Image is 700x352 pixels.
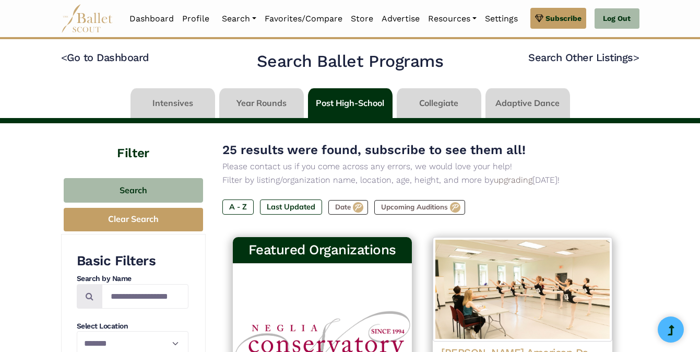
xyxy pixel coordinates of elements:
p: Filter by listing/organization name, location, age, height, and more by [DATE]! [222,173,623,187]
li: Intensives [128,88,217,118]
a: <Go to Dashboard [61,51,149,64]
button: Clear Search [64,208,203,231]
a: Resources [424,8,481,30]
h4: Select Location [77,321,188,332]
h3: Featured Organizations [241,241,404,259]
a: upgrading [494,175,532,185]
li: Adaptive Dance [483,88,572,118]
a: Subscribe [530,8,586,29]
a: Log Out [595,8,639,29]
a: Profile [178,8,213,30]
img: Logo [433,237,612,342]
a: Search [218,8,260,30]
li: Collegiate [395,88,483,118]
button: Search [64,178,203,203]
a: Dashboard [125,8,178,30]
label: Date [328,200,368,215]
li: Post High-School [306,88,395,118]
code: < [61,51,67,64]
label: Upcoming Auditions [374,200,465,215]
h2: Search Ballet Programs [257,51,443,73]
a: Settings [481,8,522,30]
input: Search by names... [102,284,188,309]
img: gem.svg [535,13,543,24]
label: A - Z [222,200,254,214]
h4: Search by Name [77,274,188,284]
code: > [633,51,639,64]
a: Advertise [377,8,424,30]
label: Last Updated [260,200,322,214]
a: Favorites/Compare [260,8,347,30]
h3: Basic Filters [77,252,188,270]
li: Year Rounds [217,88,306,118]
span: 25 results were found, subscribe to see them all! [222,143,526,157]
h4: Filter [61,123,206,162]
a: Search Other Listings> [528,51,639,64]
a: Store [347,8,377,30]
span: Subscribe [545,13,582,24]
p: Please contact us if you come across any errors, we would love your help! [222,160,623,173]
